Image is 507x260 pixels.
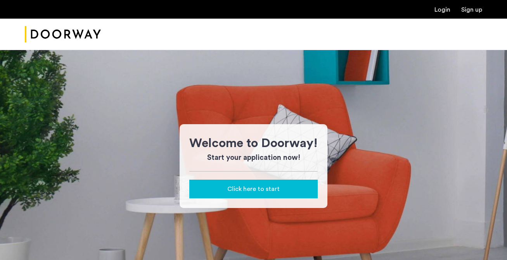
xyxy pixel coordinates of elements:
[189,134,318,153] h1: Welcome to Doorway!
[189,153,318,163] h3: Start your application now!
[25,20,101,49] img: logo
[461,7,482,13] a: Registration
[189,180,318,198] button: button
[434,7,450,13] a: Login
[25,20,101,49] a: Cazamio Logo
[227,184,280,194] span: Click here to start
